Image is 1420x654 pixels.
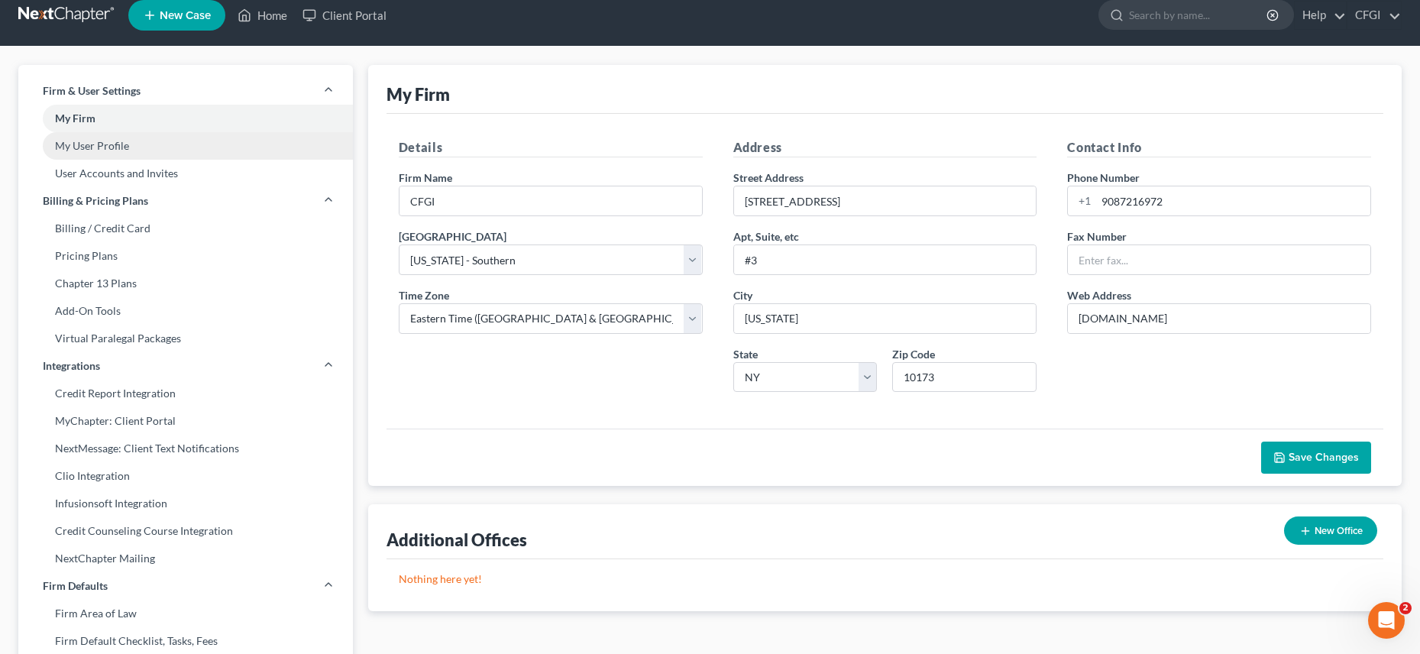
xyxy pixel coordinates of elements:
[399,138,703,157] h5: Details
[18,187,353,215] a: Billing & Pricing Plans
[1284,516,1377,545] button: New Office
[1068,304,1370,333] input: Enter web address....
[18,77,353,105] a: Firm & User Settings
[387,529,527,551] div: Additional Offices
[18,600,353,627] a: Firm Area of Law
[43,578,108,594] span: Firm Defaults
[734,186,1037,215] input: Enter address...
[43,83,141,99] span: Firm & User Settings
[230,2,295,29] a: Home
[18,435,353,462] a: NextMessage: Client Text Notifications
[1068,245,1370,274] input: Enter fax...
[733,138,1037,157] h5: Address
[18,297,353,325] a: Add-On Tools
[1368,602,1405,639] iframe: Intercom live chat
[387,83,450,105] div: My Firm
[399,287,449,303] label: Time Zone
[399,171,452,184] span: Firm Name
[18,132,353,160] a: My User Profile
[733,287,752,303] label: City
[1399,602,1412,614] span: 2
[18,572,353,600] a: Firm Defaults
[1067,228,1127,244] label: Fax Number
[1067,287,1131,303] label: Web Address
[892,362,1037,393] input: XXXXX
[733,170,804,186] label: Street Address
[1068,186,1096,215] div: +1
[43,358,100,374] span: Integrations
[18,517,353,545] a: Credit Counseling Course Integration
[1295,2,1346,29] a: Help
[734,304,1037,333] input: Enter city...
[18,407,353,435] a: MyChapter: Client Portal
[18,462,353,490] a: Clio Integration
[18,105,353,132] a: My Firm
[1289,451,1359,464] span: Save Changes
[18,270,353,297] a: Chapter 13 Plans
[1129,1,1269,29] input: Search by name...
[1096,186,1370,215] input: Enter phone...
[399,571,1371,587] p: Nothing here yet!
[733,346,758,362] label: State
[1347,2,1401,29] a: CFGI
[18,160,353,187] a: User Accounts and Invites
[295,2,394,29] a: Client Portal
[18,380,353,407] a: Credit Report Integration
[399,186,702,215] input: Enter name...
[18,545,353,572] a: NextChapter Mailing
[18,325,353,352] a: Virtual Paralegal Packages
[18,490,353,517] a: Infusionsoft Integration
[1067,170,1140,186] label: Phone Number
[18,352,353,380] a: Integrations
[399,228,506,244] label: [GEOGRAPHIC_DATA]
[733,228,799,244] label: Apt, Suite, etc
[18,215,353,242] a: Billing / Credit Card
[43,193,148,209] span: Billing & Pricing Plans
[1261,442,1371,474] button: Save Changes
[892,346,935,362] label: Zip Code
[160,10,211,21] span: New Case
[1067,138,1371,157] h5: Contact Info
[18,242,353,270] a: Pricing Plans
[734,245,1037,274] input: (optional)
